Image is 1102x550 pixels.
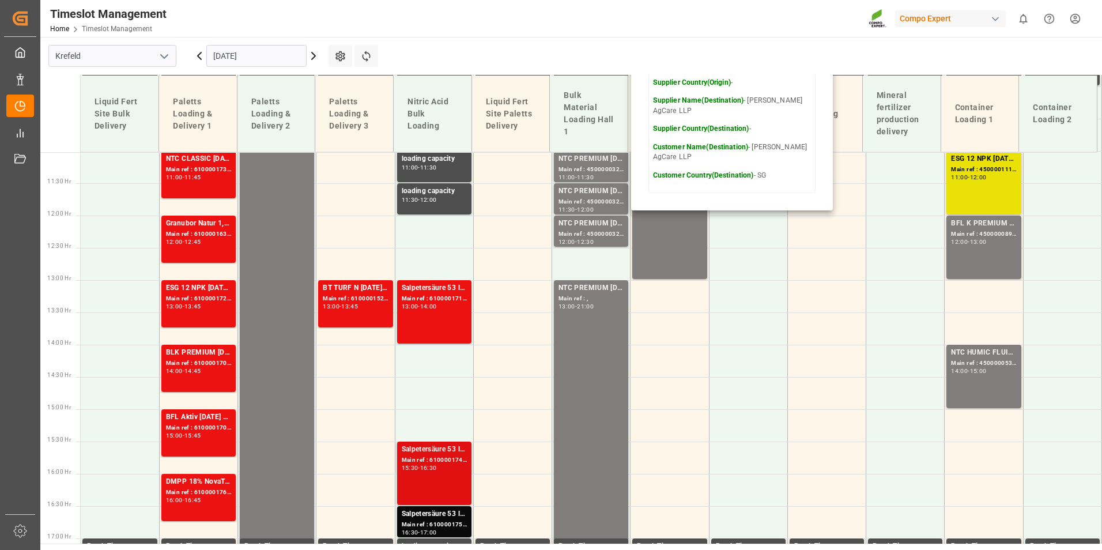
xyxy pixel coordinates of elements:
div: Liquid Fert Site Paletts Delivery [481,91,541,137]
div: - [418,197,420,202]
div: 12:00 [166,239,183,244]
div: NTC PREMIUM [DATE]+3+TE BULK [558,153,624,165]
div: Timeslot Management [50,5,167,22]
div: Main ref : 6100001636, 2000001322 [166,229,231,239]
div: - [968,175,969,180]
div: - [418,304,420,309]
div: 13:45 [341,304,358,309]
p: - SG [653,171,811,181]
div: 16:30 [402,530,418,535]
div: Main ref : 6100001751, 2000001455 [402,520,467,530]
div: 13:00 [558,304,575,309]
div: 15:00 [970,368,987,374]
strong: Customer Name(Destination) [653,143,748,151]
div: Main ref : 4500000326, 2000000077 [558,197,624,207]
div: 16:30 [420,465,437,470]
div: - [575,175,577,180]
div: loading capacity [402,186,467,197]
div: 14:00 [166,368,183,374]
div: Salpetersäure 53 lose [402,444,467,455]
div: Main ref : 6100001769, 2000000753 [166,488,231,498]
span: 12:00 Hr [47,210,71,217]
strong: Supplier Country(Origin) [653,78,731,86]
div: Compo Expert [895,10,1006,27]
div: 13:45 [184,304,201,309]
span: 16:30 Hr [47,501,71,507]
div: 11:45 [184,175,201,180]
div: Main ref : , [558,294,624,304]
div: - [183,239,184,244]
span: 13:00 Hr [47,275,71,281]
span: 15:30 Hr [47,436,71,443]
div: NTC PREMIUM [DATE]+3+TE BULK [558,218,624,229]
div: NTC PREMIUM [DATE]+3+TE BULK [558,186,624,197]
div: Main ref : 6100001724, 2000001408 [166,294,231,304]
div: Granubor Natur 1,0 to BB [166,218,231,229]
div: NTC CLASSIC [DATE] 25kg (x40) DE,EN,PLFET 6-0-12 KR 25kgx40 DE,AT,[GEOGRAPHIC_DATA],ES,ITBT SPORT... [166,153,231,165]
div: 16:00 [166,498,183,503]
div: 11:00 [951,175,968,180]
div: 13:00 [402,304,418,309]
div: loading capacity [402,153,467,165]
div: NTC HUMIC FLUID 16-2-2 900L IBC [951,347,1016,359]
div: BLK PREMIUM [DATE] 25kg(x40)D,EN,PL,FNLEST TE-MAX 11-48 20kg (x45) D,EN,PL,FRFLO T PERM [DATE] 25... [166,347,231,359]
div: 11:00 [166,175,183,180]
div: Main ref : 6100001748, 2000001450 [402,455,467,465]
div: 11:30 [577,175,594,180]
div: 12:30 [577,239,594,244]
div: 11:00 [558,175,575,180]
div: - [575,207,577,212]
div: 11:30 [402,197,418,202]
strong: Customer Country(Destination) [653,171,754,179]
div: NTC PREMIUM [DATE]+3+TE BULK [558,282,624,294]
div: - [183,304,184,309]
div: - [418,465,420,470]
div: Container Loading 1 [950,97,1010,130]
div: 12:45 [184,239,201,244]
div: ESG 12 NPK [DATE] 25kg (x42) INTALR 20 0-20-0 25kg (x40) INT WW [166,282,231,294]
div: 11:30 [558,207,575,212]
p: - [653,78,811,88]
div: 15:30 [402,465,418,470]
div: 16:45 [184,498,201,503]
div: 12:00 [558,239,575,244]
div: 11:00 [402,165,418,170]
div: - [418,165,420,170]
div: 17:00 [420,530,437,535]
div: Main ref : 6100001713, 2000001424 [402,294,467,304]
p: - [653,124,811,134]
div: - [968,368,969,374]
span: 14:30 Hr [47,372,71,378]
div: Main ref : 4500000325, 2000000077 [558,165,624,175]
div: Main ref : 6100001704, 2000001413 [166,423,231,433]
div: BFL Aktiv [DATE] SL 10L (x60) DEBFL Aktiv [DATE] SL 1000L IBC MTOBFL Aktiv [DATE] SL 200L (x4) DE [166,412,231,423]
div: 11:30 [420,165,437,170]
span: 17:00 Hr [47,533,71,540]
div: Main ref : 6100001739, 2000001344 2000001344;2000000709 2000000709;2000001344 2000001309 [166,165,231,175]
div: Main ref : 4500000893, 2000000905 [951,229,1016,239]
strong: Supplier Country(Destination) [653,125,749,133]
strong: Supplier Name(Destination) [653,96,744,104]
input: Type to search/select [48,45,176,67]
div: Paletts Loading & Delivery 1 [168,91,228,137]
div: 15:00 [166,433,183,438]
div: - [575,304,577,309]
a: Home [50,25,69,33]
button: show 0 new notifications [1010,6,1036,32]
div: ESG 12 NPK [DATE] 1200kg BB [951,153,1016,165]
img: Screenshot%202023-09-29%20at%2010.02.21.png_1712312052.png [869,9,887,29]
div: - [183,175,184,180]
div: Salpetersäure 53 lose [402,282,467,294]
div: Main ref : 4500001114, 2000001086 [951,165,1016,175]
div: 14:45 [184,368,201,374]
div: 12:00 [951,239,968,244]
div: Bulk Material Loading Hall 1 [559,85,618,142]
div: 12:00 [970,175,987,180]
div: 13:00 [970,239,987,244]
div: - [968,239,969,244]
div: 12:00 [577,207,594,212]
div: - [339,304,341,309]
span: 14:00 Hr [47,340,71,346]
div: Main ref : 4500000538, 2000000442 [951,359,1016,368]
div: Nitric Acid Bulk Loading [403,91,462,137]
